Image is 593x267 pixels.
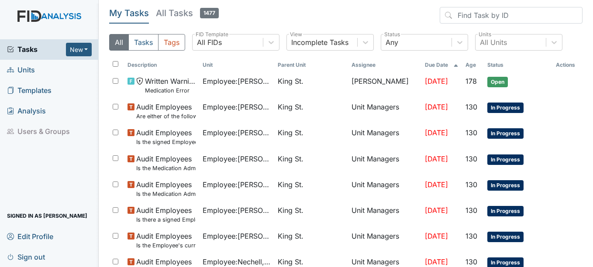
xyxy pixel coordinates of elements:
span: [DATE] [425,128,448,137]
span: Written Warning Medication Error [145,76,196,95]
span: Edit Profile [7,229,53,243]
div: All Units [480,37,507,48]
small: Is the signed Employee Confidentiality Agreement in the file (HIPPA)? [136,138,196,146]
span: 178 [465,77,477,86]
button: Tags [158,34,185,51]
span: Templates [7,84,52,97]
span: King St. [278,76,303,86]
div: All FIDs [197,37,222,48]
span: [DATE] [425,180,448,189]
span: King St. [278,205,303,216]
th: Toggle SortBy [484,58,552,72]
span: Employee : [PERSON_NAME], Uniququa [203,231,271,241]
span: Audit Employees Is the Medication Administration certificate found in the file? [136,154,196,172]
span: [DATE] [425,232,448,240]
div: Incomplete Tasks [291,37,348,48]
td: Unit Managers [348,150,422,176]
span: Audit Employees Is the Employee's current annual Performance Evaluation on file? [136,231,196,250]
td: Unit Managers [348,227,422,253]
small: Is there a signed Employee Job Description in the file for the employee's current position? [136,216,196,224]
span: Units [7,63,35,77]
span: Audit Employees Is there a signed Employee Job Description in the file for the employee's current... [136,205,196,224]
span: 130 [465,206,477,215]
span: Employee : Nechell, Silver [203,257,271,267]
span: Analysis [7,104,46,118]
span: 130 [465,154,477,163]
td: Unit Managers [348,202,422,227]
small: Is the Medication Administration Test and 2 observation checklist (hire after 10/07) found in the... [136,190,196,198]
span: In Progress [487,206,524,216]
span: Employee : [PERSON_NAME] [203,127,271,138]
span: [DATE] [425,206,448,215]
span: 130 [465,180,477,189]
span: King St. [278,102,303,112]
span: Signed in as [PERSON_NAME] [7,209,87,222]
td: Unit Managers [348,176,422,202]
input: Toggle All Rows Selected [113,61,118,67]
th: Toggle SortBy [124,58,199,72]
span: Employee : [PERSON_NAME], Uniququa [203,154,271,164]
td: Unit Managers [348,98,422,124]
h5: All Tasks [156,7,219,19]
span: 130 [465,232,477,240]
span: King St. [278,154,303,164]
div: Any [386,37,398,48]
span: Employee : [PERSON_NAME] [203,102,271,112]
span: Employee : [PERSON_NAME], Uniququa [203,179,271,190]
span: Employee : [PERSON_NAME], Uniququa [203,205,271,216]
div: Type filter [109,34,185,51]
span: King St. [278,127,303,138]
span: Open [487,77,508,87]
button: Tasks [128,34,159,51]
small: Medication Error [145,86,196,95]
span: 130 [465,103,477,111]
small: Is the Medication Administration certificate found in the file? [136,164,196,172]
span: King St. [278,231,303,241]
span: [DATE] [425,77,448,86]
span: 1477 [200,8,219,18]
a: Tasks [7,44,66,55]
small: Is the Employee's current annual Performance Evaluation on file? [136,241,196,250]
th: Actions [552,58,583,72]
button: All [109,34,129,51]
input: Find Task by ID [440,7,583,24]
span: [DATE] [425,257,448,266]
span: [DATE] [425,154,448,163]
button: New [66,43,92,56]
span: King St. [278,257,303,267]
span: Audit Employees Are either of the following in the file? "Consumer Report Release Forms" and the ... [136,102,196,120]
span: Sign out [7,250,45,264]
span: In Progress [487,154,524,165]
th: Toggle SortBy [199,58,274,72]
span: In Progress [487,128,524,139]
span: Audit Employees Is the Medication Administration Test and 2 observation checklist (hire after 10/... [136,179,196,198]
span: [DATE] [425,103,448,111]
span: King St. [278,179,303,190]
span: 130 [465,128,477,137]
th: Assignee [348,58,422,72]
th: Toggle SortBy [421,58,462,72]
span: In Progress [487,103,524,113]
th: Toggle SortBy [462,58,483,72]
small: Are either of the following in the file? "Consumer Report Release Forms" and the "MVR Disclosure ... [136,112,196,120]
td: Unit Managers [348,124,422,150]
th: Toggle SortBy [274,58,348,72]
td: [PERSON_NAME] [348,72,422,98]
span: In Progress [487,180,524,191]
span: Employee : [PERSON_NAME] [203,76,271,86]
span: In Progress [487,232,524,242]
span: Audit Employees Is the signed Employee Confidentiality Agreement in the file (HIPPA)? [136,127,196,146]
h5: My Tasks [109,7,149,19]
span: 130 [465,257,477,266]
